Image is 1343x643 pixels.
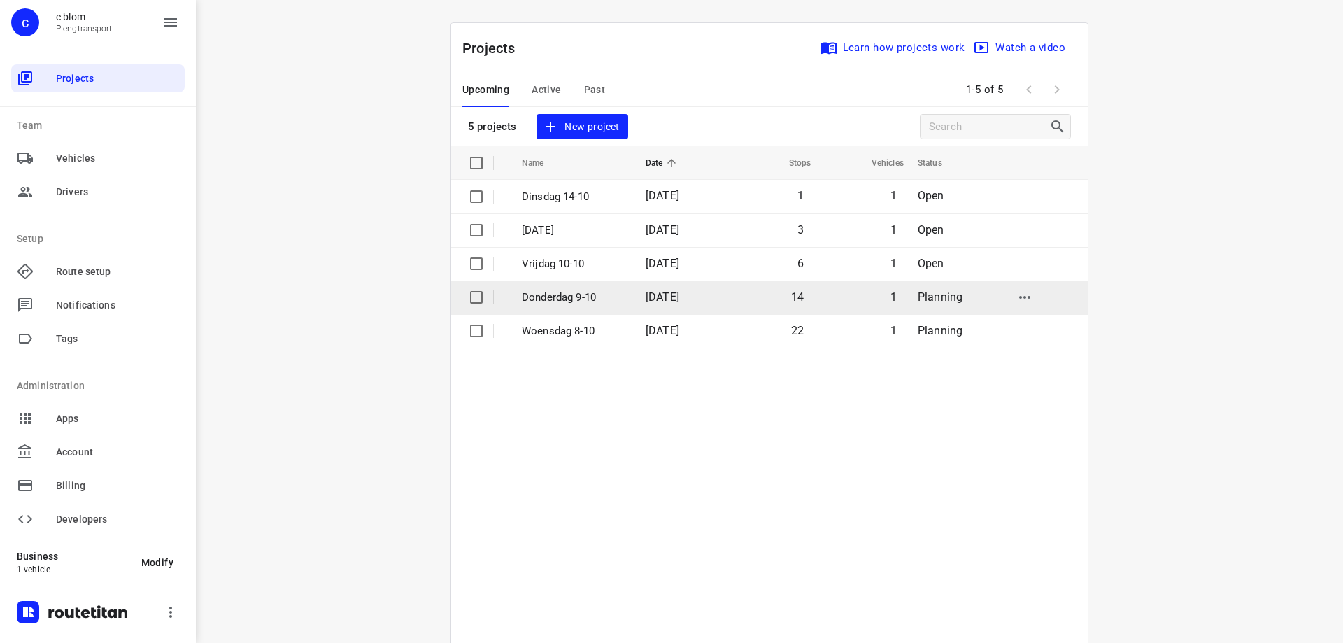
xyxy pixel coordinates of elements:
[522,155,562,171] span: Name
[918,324,962,337] span: Planning
[771,155,811,171] span: Stops
[56,512,179,527] span: Developers
[462,81,509,99] span: Upcoming
[11,438,185,466] div: Account
[11,257,185,285] div: Route setup
[56,151,179,166] span: Vehicles
[17,565,130,574] p: 1 vehicle
[468,120,516,133] p: 5 projects
[545,118,619,136] span: New project
[11,64,185,92] div: Projects
[584,81,606,99] span: Past
[853,155,904,171] span: Vehicles
[56,24,113,34] p: Plengtransport
[918,223,944,236] span: Open
[11,505,185,533] div: Developers
[537,114,627,140] button: New project
[890,223,897,236] span: 1
[646,223,679,236] span: [DATE]
[56,11,113,22] p: c blom
[1043,76,1071,104] span: Next Page
[17,118,185,133] p: Team
[918,155,960,171] span: Status
[890,257,897,270] span: 1
[56,264,179,279] span: Route setup
[890,324,897,337] span: 1
[56,479,179,493] span: Billing
[11,404,185,432] div: Apps
[1015,76,1043,104] span: Previous Page
[522,290,625,306] p: Donderdag 9-10
[918,290,962,304] span: Planning
[646,155,681,171] span: Date
[17,551,130,562] p: Business
[797,223,804,236] span: 3
[646,324,679,337] span: [DATE]
[11,325,185,353] div: Tags
[56,411,179,426] span: Apps
[890,189,897,202] span: 1
[11,144,185,172] div: Vehicles
[797,257,804,270] span: 6
[56,298,179,313] span: Notifications
[532,81,561,99] span: Active
[522,256,625,272] p: Vrijdag 10-10
[797,189,804,202] span: 1
[17,379,185,393] p: Administration
[11,291,185,319] div: Notifications
[56,71,179,86] span: Projects
[11,178,185,206] div: Drivers
[646,189,679,202] span: [DATE]
[17,232,185,246] p: Setup
[141,557,173,568] span: Modify
[56,332,179,346] span: Tags
[646,257,679,270] span: [DATE]
[522,323,625,339] p: Woensdag 8-10
[522,189,625,205] p: Dinsdag 14-10
[130,550,185,575] button: Modify
[462,38,527,59] p: Projects
[1049,118,1070,135] div: Search
[11,472,185,500] div: Billing
[56,445,179,460] span: Account
[791,324,804,337] span: 22
[522,222,625,239] p: Maandag 13-10
[918,257,944,270] span: Open
[646,290,679,304] span: [DATE]
[929,116,1049,138] input: Search projects
[56,185,179,199] span: Drivers
[791,290,804,304] span: 14
[918,189,944,202] span: Open
[960,75,1009,105] span: 1-5 of 5
[890,290,897,304] span: 1
[11,8,39,36] div: c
